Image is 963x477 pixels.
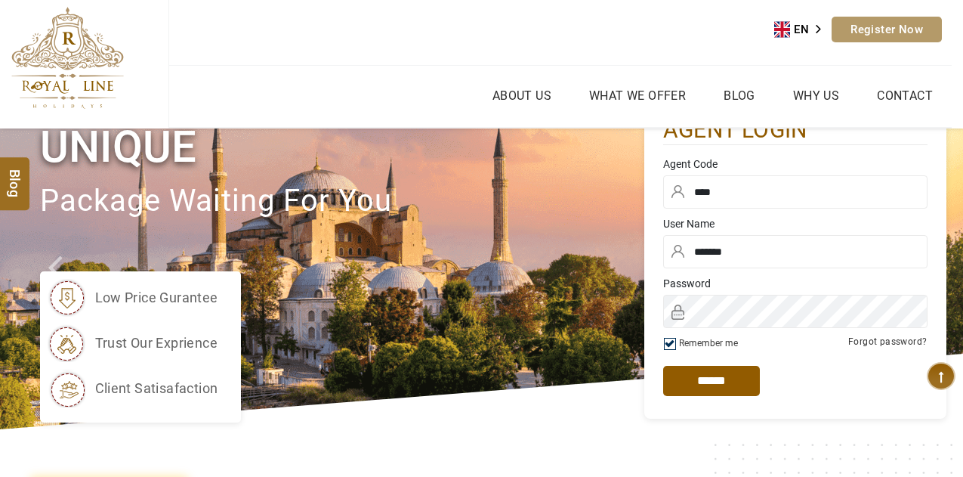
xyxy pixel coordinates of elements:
aside: Language selected: English [774,18,832,41]
label: Agent Code [663,156,928,172]
li: low price gurantee [48,279,218,317]
a: Forgot password? [848,336,927,347]
a: Register Now [832,17,942,42]
li: client satisafaction [48,370,218,407]
a: Check next prev [29,129,77,429]
h2: agent login [663,116,928,145]
a: EN [774,18,832,41]
p: package waiting for you [40,176,644,227]
a: Why Us [789,85,843,107]
a: Check next image [915,129,963,429]
label: Password [663,276,928,291]
a: Blog [720,85,759,107]
a: About Us [489,85,555,107]
h1: Unique [40,119,644,175]
li: trust our exprience [48,324,218,362]
span: Blog [5,169,25,182]
label: User Name [663,216,928,231]
label: Remember me [679,338,738,348]
div: Language [774,18,832,41]
img: The Royal Line Holidays [11,7,124,109]
a: What we Offer [585,85,690,107]
a: Contact [873,85,937,107]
